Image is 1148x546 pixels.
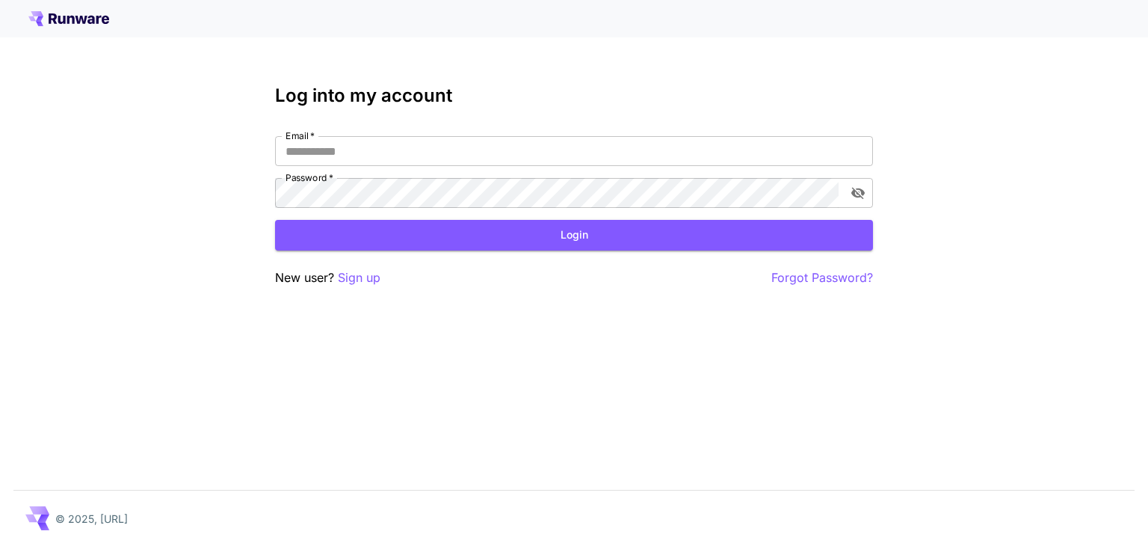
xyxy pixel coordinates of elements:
[845,180,871,206] button: toggle password visibility
[55,511,128,527] p: © 2025, [URL]
[275,269,380,287] p: New user?
[275,220,873,251] button: Login
[286,171,333,184] label: Password
[771,269,873,287] button: Forgot Password?
[286,129,315,142] label: Email
[338,269,380,287] button: Sign up
[275,85,873,106] h3: Log into my account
